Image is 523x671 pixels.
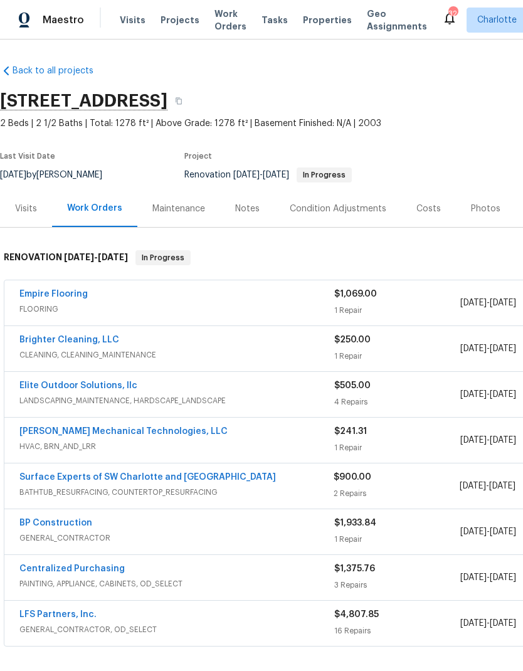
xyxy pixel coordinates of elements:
[263,171,289,179] span: [DATE]
[460,573,487,582] span: [DATE]
[19,610,97,619] a: LFS Partners, Inc.
[19,381,137,390] a: Elite Outdoor Solutions, llc
[460,390,487,399] span: [DATE]
[137,251,189,264] span: In Progress
[460,526,516,538] span: -
[184,152,212,160] span: Project
[4,250,128,265] h6: RENOVATION
[261,16,288,24] span: Tasks
[152,203,205,215] div: Maintenance
[334,290,377,299] span: $1,069.00
[460,617,516,630] span: -
[460,482,486,490] span: [DATE]
[490,344,516,353] span: [DATE]
[460,436,487,445] span: [DATE]
[19,623,334,636] span: GENERAL_CONTRACTOR, OD_SELECT
[167,90,190,112] button: Copy Address
[19,440,334,453] span: HVAC, BRN_AND_LRR
[334,625,460,637] div: 16 Repairs
[490,527,516,536] span: [DATE]
[460,388,516,401] span: -
[15,203,37,215] div: Visits
[19,473,276,482] a: Surface Experts of SW Charlotte and [GEOGRAPHIC_DATA]
[460,342,516,355] span: -
[490,299,516,307] span: [DATE]
[233,171,289,179] span: -
[233,171,260,179] span: [DATE]
[67,202,122,214] div: Work Orders
[334,564,375,573] span: $1,375.76
[235,203,260,215] div: Notes
[120,14,145,26] span: Visits
[460,434,516,446] span: -
[334,487,459,500] div: 2 Repairs
[367,8,427,33] span: Geo Assignments
[19,394,334,407] span: LANDSCAPING_MAINTENANCE, HARDSCAPE_LANDSCAPE
[334,350,460,362] div: 1 Repair
[298,171,351,179] span: In Progress
[19,486,334,499] span: BATHTUB_RESURFACING, COUNTERTOP_RESURFACING
[184,171,352,179] span: Renovation
[19,532,334,544] span: GENERAL_CONTRACTOR
[334,396,460,408] div: 4 Repairs
[43,14,84,26] span: Maestro
[334,579,460,591] div: 3 Repairs
[460,480,515,492] span: -
[448,8,457,20] div: 32
[460,299,487,307] span: [DATE]
[334,533,460,546] div: 1 Repair
[334,335,371,344] span: $250.00
[490,619,516,628] span: [DATE]
[334,473,371,482] span: $900.00
[19,578,334,590] span: PAINTING, APPLIANCE, CABINETS, OD_SELECT
[334,519,376,527] span: $1,933.84
[334,304,460,317] div: 1 Repair
[64,253,128,262] span: -
[19,564,125,573] a: Centralized Purchasing
[490,436,516,445] span: [DATE]
[19,290,88,299] a: Empire Flooring
[460,297,516,309] span: -
[161,14,199,26] span: Projects
[334,441,460,454] div: 1 Repair
[19,303,334,315] span: FLOORING
[64,253,94,262] span: [DATE]
[334,381,371,390] span: $505.00
[490,390,516,399] span: [DATE]
[460,344,487,353] span: [DATE]
[214,8,246,33] span: Work Orders
[98,253,128,262] span: [DATE]
[19,349,334,361] span: CLEANING, CLEANING_MAINTENANCE
[477,14,517,26] span: Charlotte
[460,571,516,584] span: -
[490,573,516,582] span: [DATE]
[19,335,119,344] a: Brighter Cleaning, LLC
[460,619,487,628] span: [DATE]
[334,610,379,619] span: $4,807.85
[19,427,228,436] a: [PERSON_NAME] Mechanical Technologies, LLC
[334,427,367,436] span: $241.31
[19,519,92,527] a: BP Construction
[290,203,386,215] div: Condition Adjustments
[416,203,441,215] div: Costs
[303,14,352,26] span: Properties
[460,527,487,536] span: [DATE]
[489,482,515,490] span: [DATE]
[471,203,500,215] div: Photos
